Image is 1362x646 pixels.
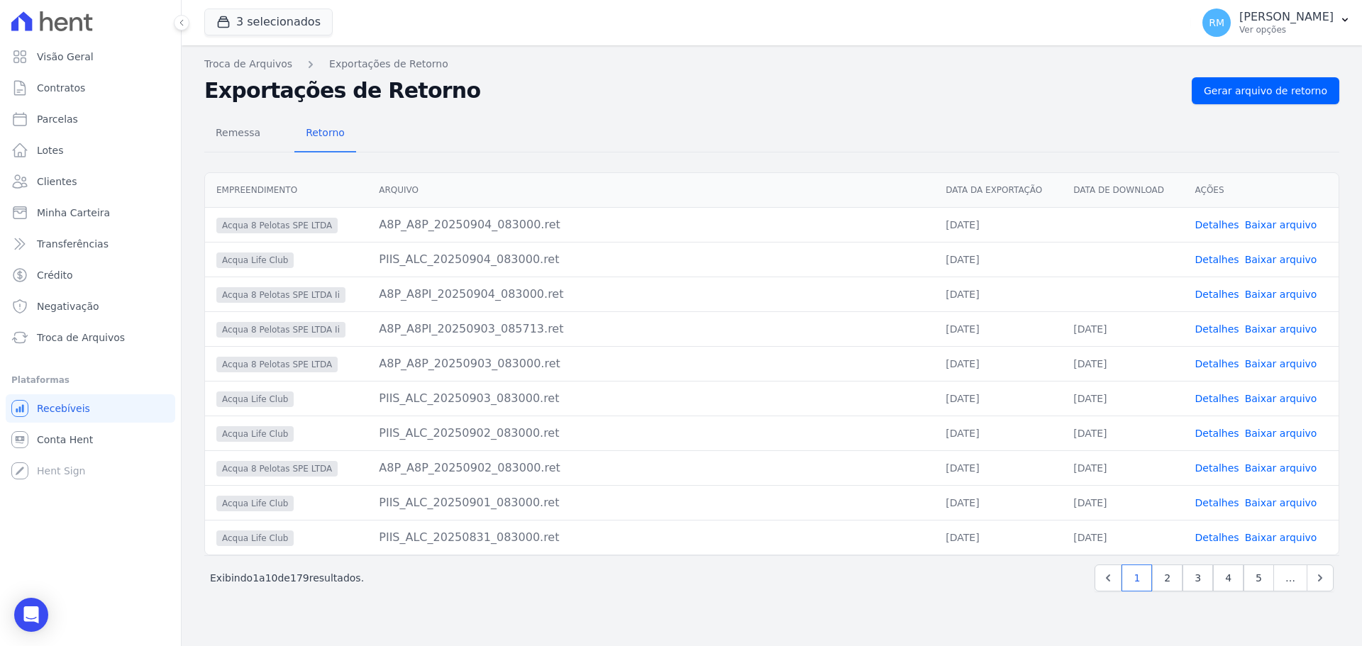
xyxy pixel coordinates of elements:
a: Previous [1095,564,1122,591]
span: Contratos [37,81,85,95]
td: [DATE] [934,450,1062,485]
button: RM [PERSON_NAME] Ver opções [1191,3,1362,43]
a: Conta Hent [6,425,175,454]
a: Detalhes [1195,428,1239,439]
a: Baixar arquivo [1245,254,1317,265]
div: PIIS_ALC_20250902_083000.ret [379,425,923,442]
a: Lotes [6,136,175,165]
nav: Tab selector [204,116,356,152]
a: 4 [1213,564,1244,591]
div: PIIS_ALC_20250904_083000.ret [379,251,923,268]
a: Detalhes [1195,254,1239,265]
a: Baixar arquivo [1245,393,1317,404]
h2: Exportações de Retorno [204,78,1180,104]
span: RM [1209,18,1224,28]
span: Acqua 8 Pelotas SPE LTDA Ii [216,287,345,303]
button: 3 selecionados [204,9,333,35]
a: Baixar arquivo [1245,497,1317,508]
a: Baixar arquivo [1245,219,1317,230]
a: Baixar arquivo [1245,323,1317,335]
td: [DATE] [1062,450,1183,485]
a: Troca de Arquivos [6,323,175,352]
span: 10 [265,572,278,584]
div: PIIS_ALC_20250903_083000.ret [379,390,923,407]
td: [DATE] [934,207,1062,242]
span: Acqua 8 Pelotas SPE LTDA [216,461,338,477]
a: Detalhes [1195,497,1239,508]
td: [DATE] [934,381,1062,416]
span: Gerar arquivo de retorno [1204,84,1327,98]
span: Acqua Life Club [216,252,294,268]
a: Recebíveis [6,394,175,423]
a: Baixar arquivo [1245,428,1317,439]
span: … [1273,564,1307,591]
a: Transferências [6,230,175,258]
span: Acqua Life Club [216,496,294,511]
span: Acqua 8 Pelotas SPE LTDA Ii [216,322,345,338]
div: PIIS_ALC_20250901_083000.ret [379,494,923,511]
th: Arquivo [367,173,934,208]
span: Remessa [207,118,269,147]
a: Baixar arquivo [1245,462,1317,474]
div: A8P_A8P_20250903_083000.ret [379,355,923,372]
a: Detalhes [1195,393,1239,404]
a: Exportações de Retorno [329,57,448,72]
th: Data da Exportação [934,173,1062,208]
div: A8P_A8PI_20250903_085713.ret [379,321,923,338]
a: Negativação [6,292,175,321]
td: [DATE] [1062,346,1183,381]
a: Crédito [6,261,175,289]
td: [DATE] [934,311,1062,346]
p: Ver opções [1239,24,1334,35]
a: Contratos [6,74,175,102]
a: Minha Carteira [6,199,175,227]
span: Conta Hent [37,433,93,447]
span: Minha Carteira [37,206,110,220]
a: Detalhes [1195,219,1239,230]
a: Retorno [294,116,356,152]
td: [DATE] [934,346,1062,381]
th: Data de Download [1062,173,1183,208]
td: [DATE] [1062,416,1183,450]
a: Parcelas [6,105,175,133]
span: Troca de Arquivos [37,330,125,345]
td: [DATE] [1062,311,1183,346]
a: Baixar arquivo [1245,289,1317,300]
div: Open Intercom Messenger [14,598,48,632]
span: Acqua Life Club [216,426,294,442]
a: Detalhes [1195,532,1239,543]
a: Troca de Arquivos [204,57,292,72]
td: [DATE] [1062,381,1183,416]
th: Ações [1184,173,1339,208]
td: [DATE] [1062,520,1183,555]
a: Gerar arquivo de retorno [1192,77,1339,104]
span: 1 [253,572,259,584]
span: Acqua Life Club [216,530,294,546]
span: Acqua 8 Pelotas SPE LTDA [216,218,338,233]
span: Lotes [37,143,64,157]
a: Clientes [6,167,175,196]
span: Visão Geral [37,50,94,64]
div: A8P_A8P_20250902_083000.ret [379,460,923,477]
a: 2 [1152,564,1183,591]
td: [DATE] [934,416,1062,450]
span: Retorno [297,118,353,147]
td: [DATE] [934,520,1062,555]
a: 3 [1183,564,1213,591]
a: Detalhes [1195,289,1239,300]
td: [DATE] [934,277,1062,311]
a: 1 [1122,564,1152,591]
span: Acqua Life Club [216,391,294,407]
span: 179 [290,572,309,584]
a: Detalhes [1195,358,1239,369]
a: Detalhes [1195,462,1239,474]
span: Crédito [37,268,73,282]
p: Exibindo a de resultados. [210,571,364,585]
td: [DATE] [1062,485,1183,520]
a: Detalhes [1195,323,1239,335]
a: Remessa [204,116,272,152]
a: Baixar arquivo [1245,358,1317,369]
span: Transferências [37,237,109,251]
td: [DATE] [934,242,1062,277]
span: Clientes [37,174,77,189]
